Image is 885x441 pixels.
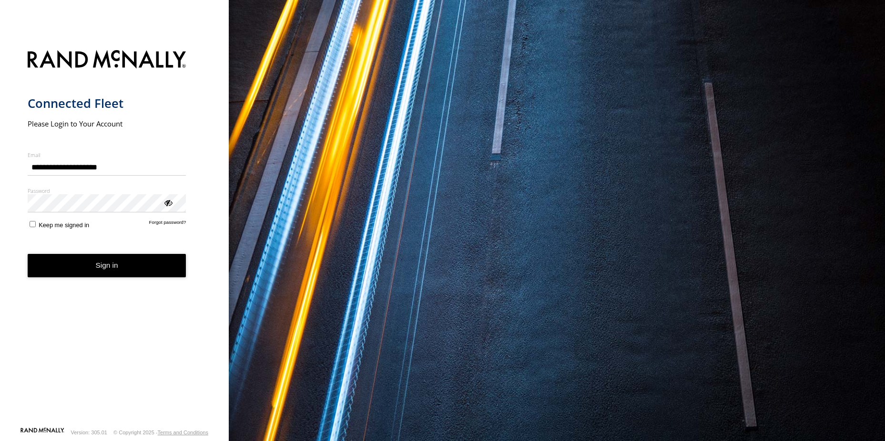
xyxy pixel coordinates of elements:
input: Keep me signed in [30,221,36,227]
div: ViewPassword [163,198,173,207]
h1: Connected Fleet [28,95,186,111]
label: Password [28,187,186,194]
a: Terms and Conditions [158,430,208,435]
button: Sign in [28,254,186,277]
h2: Please Login to Your Account [28,119,186,128]
a: Visit our Website [20,428,64,437]
span: Keep me signed in [39,221,89,229]
div: Version: 305.01 [71,430,107,435]
form: main [28,44,202,427]
div: © Copyright 2025 - [113,430,208,435]
label: Email [28,151,186,158]
img: Rand McNally [28,48,186,73]
a: Forgot password? [149,220,186,229]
